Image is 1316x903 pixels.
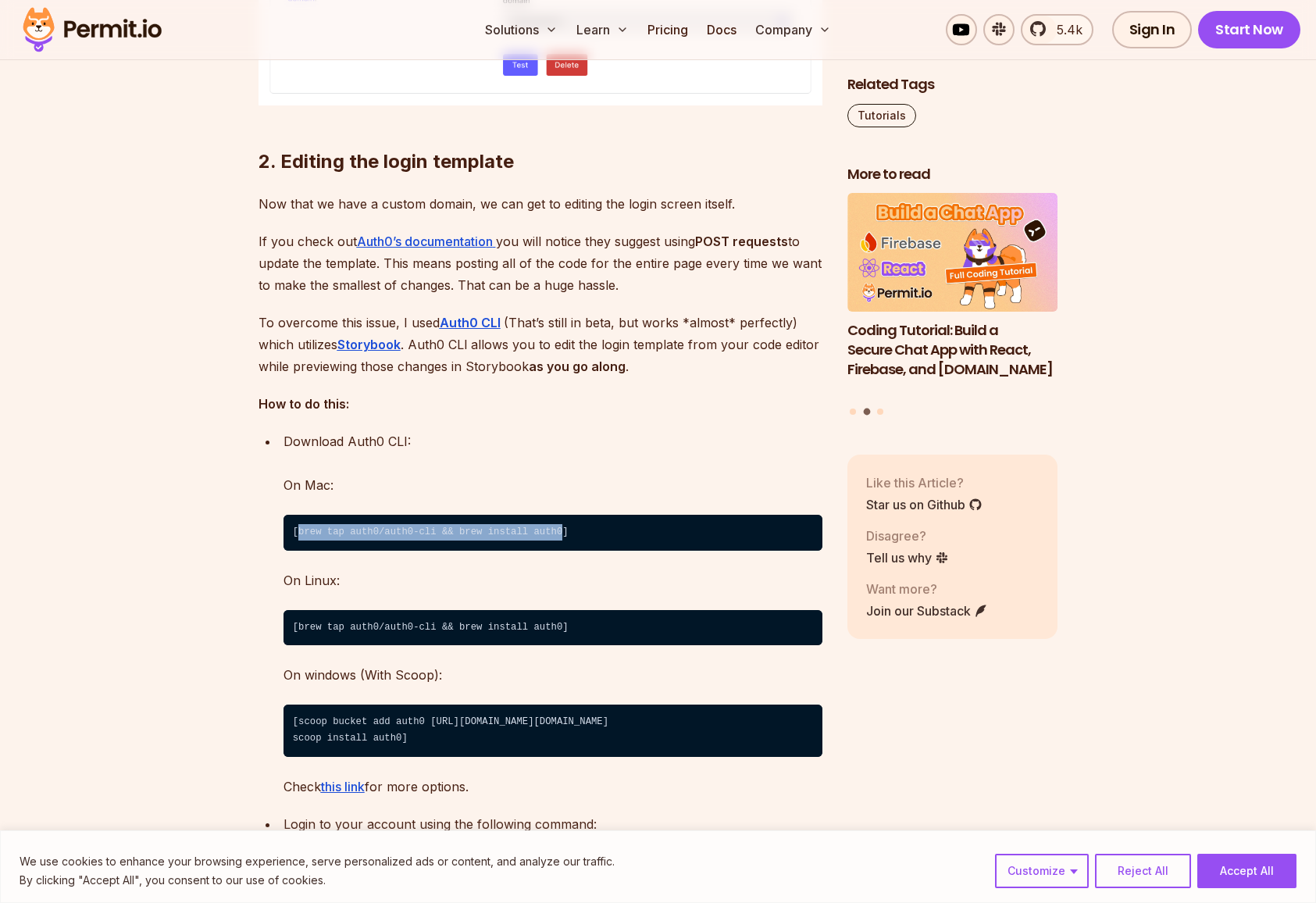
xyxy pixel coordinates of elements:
a: Storybook [337,337,401,352]
a: Auth0’s documentation [357,234,496,249]
button: Go to slide 1 [850,409,856,415]
h2: More to read [847,165,1058,184]
a: Tell us why [866,548,949,567]
h2: 2. Editing the login template [259,87,822,174]
span: 5.4k [1047,20,1082,39]
p: If you check out you will notice they suggest using to update the template. This means posting al... [259,230,822,296]
button: Customize [995,854,1089,888]
img: Coding Tutorial: Build a Secure Chat App with React, Firebase, and Permit.io [847,194,1058,312]
p: On windows (With Scoop): [284,664,822,686]
button: Learn [570,14,635,45]
p: Now that we have a custom domain, we can get to editing the login screen itself. [259,193,822,215]
h3: Coding Tutorial: Build a Secure Chat App with React, Firebase, and [DOMAIN_NAME] [847,321,1058,379]
u: Auth0’s documentation [357,234,493,249]
code: [scoop bucket add auth0 [URL][DOMAIN_NAME][DOMAIN_NAME] ⁠scoop install auth0] [284,705,822,757]
button: Solutions [479,14,564,45]
button: Go to slide 2 [863,409,870,416]
button: Go to slide 3 [877,409,883,415]
code: [brew tap auth0/auth0-cli && brew install auth0] [284,515,822,551]
a: Sign In [1112,11,1193,48]
a: Start Now [1198,11,1300,48]
button: Company [749,14,837,45]
p: Disagree? [866,526,949,545]
a: Star us on Github [866,495,983,514]
a: Coding Tutorial: Build a Secure Chat App with React, Firebase, and Permit.ioCoding Tutorial: Buil... [847,194,1058,399]
p: Login to your account using the following command: [284,813,822,880]
button: Accept All [1197,854,1296,888]
p: To overcome this issue, I used (That’s still in beta, but works *almost* perfectly) which utilize... [259,312,822,377]
strong: as you go along [529,359,626,374]
li: 2 of 3 [847,194,1058,399]
img: Permit logo [16,3,169,56]
p: We use cookies to enhance your browsing experience, serve personalized ads or content, and analyz... [20,852,615,871]
p: Like this Article? [866,473,983,492]
h2: Related Tags [847,75,1058,95]
a: Tutorials [847,104,916,127]
p: Check for more options. [284,776,822,798]
p: Want more? [866,580,988,598]
p: On Linux: [284,569,822,591]
p: By clicking "Accept All", you consent to our use of cookies. [20,871,615,890]
a: Join our Substack [866,601,988,620]
a: Docs [701,14,743,45]
a: 5.4k [1021,14,1093,45]
a: this link [321,779,365,794]
strong: How to do this: [259,396,349,412]
strong: POST requests [695,234,788,249]
a: Pricing [641,14,694,45]
p: Download Auth0 CLI: On Mac: [284,430,822,496]
a: Auth0 CLI [440,315,501,330]
button: Reject All [1095,854,1191,888]
code: [brew tap auth0/auth0-cli && brew install auth0] [284,610,822,646]
div: Posts [847,194,1058,418]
